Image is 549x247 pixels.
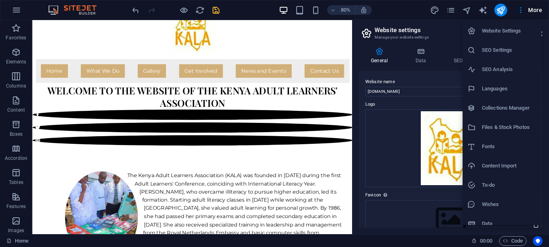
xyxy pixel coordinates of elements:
h6: SEO Analysis [482,65,537,74]
h6: Content Import [482,161,537,171]
h6: To-do [482,180,537,190]
h6: Data [482,219,537,229]
h6: SEO Settings [482,45,537,55]
h6: Fonts [482,142,537,151]
h6: Collections Manager [482,103,537,113]
h6: Website Settings [482,26,537,36]
h6: Languages [482,84,537,94]
h6: Wishes [482,200,537,209]
h6: Files & Stock Photos [482,122,537,132]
